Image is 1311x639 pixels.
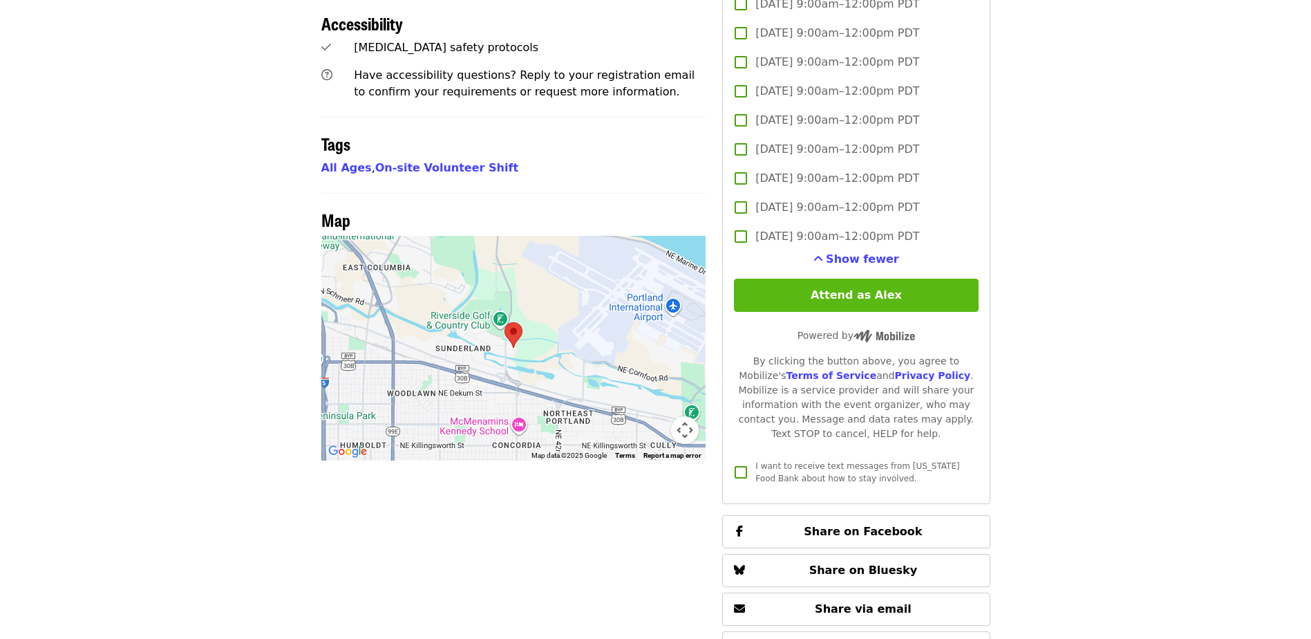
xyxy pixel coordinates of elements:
[722,554,990,587] button: Share on Bluesky
[809,564,918,577] span: Share on Bluesky
[354,68,695,98] span: Have accessibility questions? Reply to your registration email to confirm your requirements or re...
[643,452,701,459] a: Report a map error
[786,370,876,381] a: Terms of Service
[321,161,372,174] a: All Ages
[321,11,403,35] span: Accessibility
[798,330,915,341] span: Powered by
[813,251,899,268] button: See more timeslots
[354,39,706,56] div: [MEDICAL_DATA] safety protocols
[321,161,375,174] span: ,
[755,461,959,483] span: I want to receive text messages from [US_STATE] Food Bank about how to stay involved.
[321,207,350,232] span: Map
[321,41,331,54] i: check icon
[755,83,919,100] span: [DATE] 9:00am–12:00pm PDT
[734,354,978,441] div: By clicking the button above, you agree to Mobilize's and . Mobilize is a service provider and wi...
[722,515,990,548] button: Share on Facebook
[755,25,919,41] span: [DATE] 9:00am–12:00pm PDT
[375,161,518,174] a: On-site Volunteer Shift
[325,443,370,461] a: Open this area in Google Maps (opens a new window)
[325,443,370,461] img: Google
[615,452,635,459] a: Terms (opens in new tab)
[853,330,915,342] img: Powered by Mobilize
[734,279,978,312] button: Attend as Alex
[815,602,912,615] span: Share via email
[321,68,332,82] i: question-circle icon
[755,141,919,158] span: [DATE] 9:00am–12:00pm PDT
[321,131,350,156] span: Tags
[804,525,922,538] span: Share on Facebook
[894,370,970,381] a: Privacy Policy
[531,452,607,459] span: Map data ©2025 Google
[755,54,919,71] span: [DATE] 9:00am–12:00pm PDT
[755,199,919,216] span: [DATE] 9:00am–12:00pm PDT
[671,416,699,444] button: Map camera controls
[755,112,919,129] span: [DATE] 9:00am–12:00pm PDT
[722,593,990,626] button: Share via email
[755,170,919,187] span: [DATE] 9:00am–12:00pm PDT
[826,252,899,266] span: Show fewer
[755,228,919,245] span: [DATE] 9:00am–12:00pm PDT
